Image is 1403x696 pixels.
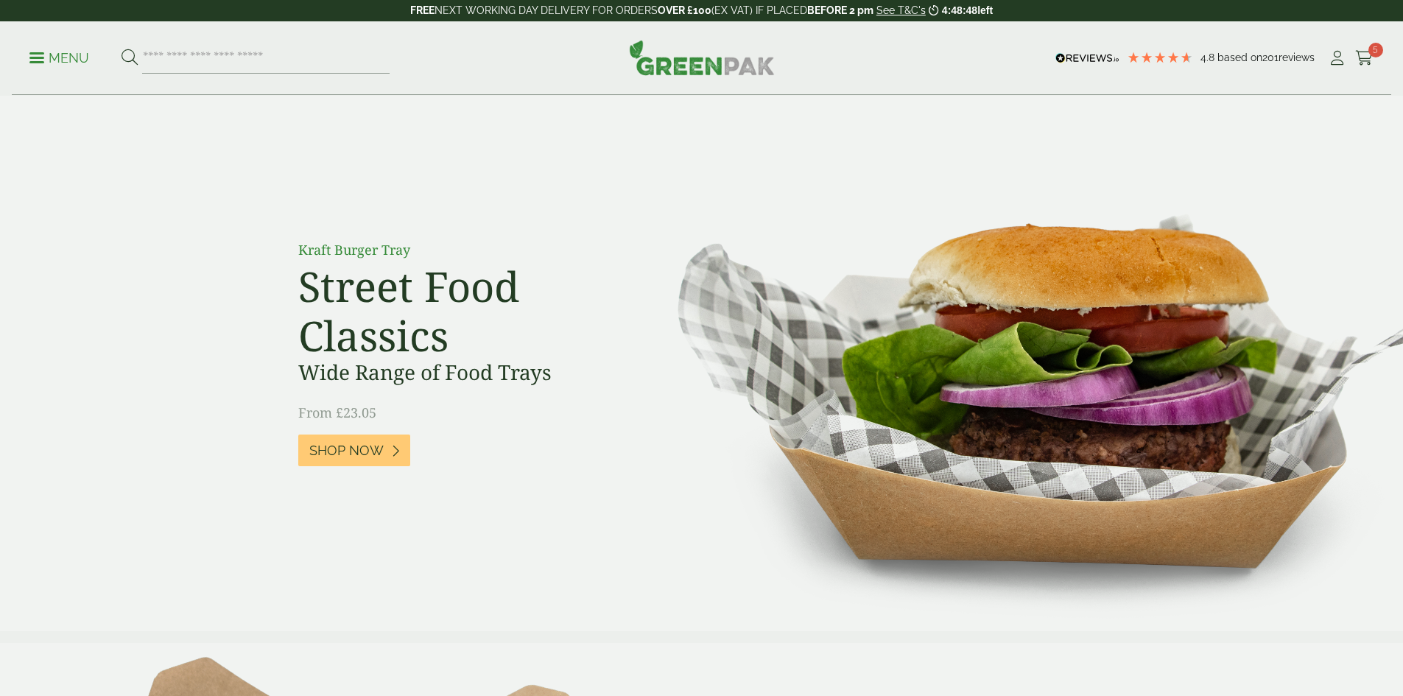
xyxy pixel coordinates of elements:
i: Cart [1355,51,1374,66]
span: Shop Now [309,443,384,459]
i: My Account [1328,51,1346,66]
strong: OVER £100 [658,4,711,16]
span: reviews [1279,52,1315,63]
h2: Street Food Classics [298,261,630,360]
p: Menu [29,49,89,67]
span: Based on [1217,52,1262,63]
a: Shop Now [298,435,410,466]
span: 201 [1262,52,1279,63]
img: GreenPak Supplies [629,40,775,75]
img: Street Food Classics [631,96,1403,631]
img: REVIEWS.io [1055,53,1119,63]
div: 4.79 Stars [1127,51,1193,64]
a: See T&C's [876,4,926,16]
h3: Wide Range of Food Trays [298,360,630,385]
span: 4:48:48 [942,4,977,16]
strong: BEFORE 2 pm [807,4,873,16]
a: 5 [1355,47,1374,69]
span: 5 [1368,43,1383,57]
span: From £23.05 [298,404,376,421]
strong: FREE [410,4,435,16]
p: Kraft Burger Tray [298,240,630,260]
span: left [977,4,993,16]
a: Menu [29,49,89,64]
span: 4.8 [1200,52,1217,63]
